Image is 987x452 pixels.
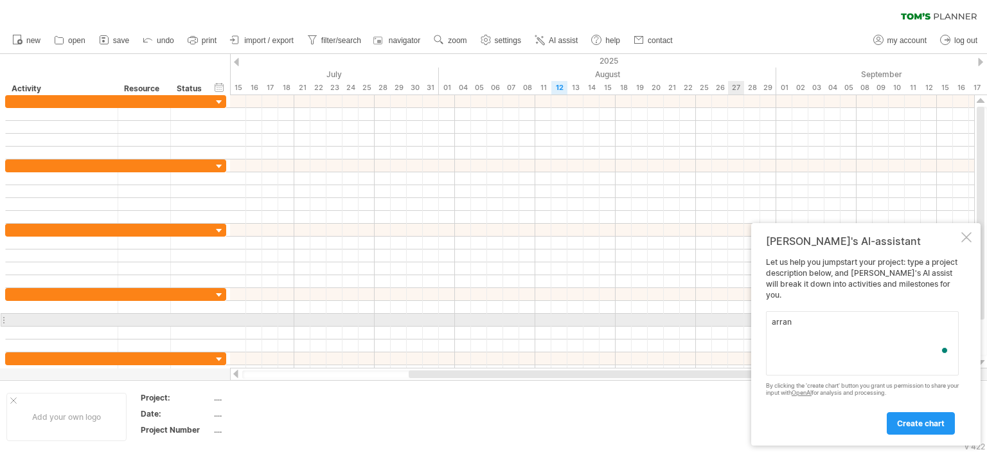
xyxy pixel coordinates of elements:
[51,32,89,49] a: open
[448,36,467,45] span: zoom
[776,81,792,95] div: Monday, 1 September 2025
[202,36,217,45] span: print
[326,81,342,95] div: Wednesday, 23 July 2025
[407,81,423,95] div: Wednesday, 30 July 2025
[455,81,471,95] div: Monday, 4 August 2025
[214,392,322,403] div: ....
[921,81,937,95] div: Friday, 12 September 2025
[294,81,310,95] div: Monday, 21 July 2025
[887,412,955,435] a: create chart
[648,81,664,95] div: Wednesday, 20 August 2025
[321,36,361,45] span: filter/search
[744,81,760,95] div: Thursday, 28 August 2025
[477,32,525,49] a: settings
[870,32,930,49] a: my account
[471,81,487,95] div: Tuesday, 5 August 2025
[887,36,927,45] span: my account
[535,81,551,95] div: Monday, 11 August 2025
[605,36,620,45] span: help
[304,32,365,49] a: filter/search
[551,81,567,95] div: Tuesday, 12 August 2025
[632,81,648,95] div: Tuesday, 19 August 2025
[495,36,521,45] span: settings
[808,81,824,95] div: Wednesday, 3 September 2025
[96,32,133,49] a: save
[728,81,744,95] div: Wednesday, 27 August 2025
[342,81,359,95] div: Thursday, 24 July 2025
[766,257,959,434] div: Let us help you jumpstart your project: type a project description below, and [PERSON_NAME]'s AI ...
[953,81,969,95] div: Tuesday, 16 September 2025
[371,32,424,49] a: navigator
[969,81,985,95] div: Wednesday, 17 September 2025
[712,81,728,95] div: Tuesday, 26 August 2025
[278,81,294,95] div: Friday, 18 July 2025
[26,36,40,45] span: new
[760,81,776,95] div: Friday, 29 August 2025
[113,36,129,45] span: save
[177,82,205,95] div: Status
[246,81,262,95] div: Wednesday, 16 July 2025
[431,32,470,49] a: zoom
[69,68,439,81] div: July 2025
[600,81,616,95] div: Friday, 15 August 2025
[664,81,680,95] div: Thursday, 21 August 2025
[954,36,977,45] span: log out
[766,383,959,397] div: By clicking the 'create chart' button you grant us permission to share your input with for analys...
[184,32,220,49] a: print
[12,82,111,95] div: Activity
[766,311,959,375] textarea: To enrich screen reader interactions, please activate Accessibility in Grammarly extension settings
[680,81,696,95] div: Friday, 22 August 2025
[68,36,85,45] span: open
[531,32,582,49] a: AI assist
[139,32,178,49] a: undo
[583,81,600,95] div: Thursday, 14 August 2025
[503,81,519,95] div: Thursday, 7 August 2025
[359,81,375,95] div: Friday, 25 July 2025
[244,36,294,45] span: import / export
[439,81,455,95] div: Friday, 1 August 2025
[9,32,44,49] a: new
[6,393,127,441] div: Add your own logo
[905,81,921,95] div: Thursday, 11 September 2025
[937,81,953,95] div: Monday, 15 September 2025
[889,81,905,95] div: Wednesday, 10 September 2025
[519,81,535,95] div: Friday, 8 August 2025
[141,392,211,403] div: Project:
[567,81,583,95] div: Wednesday, 13 August 2025
[792,81,808,95] div: Tuesday, 2 September 2025
[616,81,632,95] div: Monday, 18 August 2025
[214,408,322,419] div: ....
[389,36,420,45] span: navigator
[423,81,439,95] div: Thursday, 31 July 2025
[766,235,959,248] div: [PERSON_NAME]'s AI-assistant
[824,81,840,95] div: Thursday, 4 September 2025
[157,36,174,45] span: undo
[375,81,391,95] div: Monday, 28 July 2025
[648,36,673,45] span: contact
[873,81,889,95] div: Tuesday, 9 September 2025
[549,36,578,45] span: AI assist
[937,32,981,49] a: log out
[630,32,677,49] a: contact
[588,32,624,49] a: help
[141,408,211,419] div: Date:
[227,32,298,49] a: import / export
[487,81,503,95] div: Wednesday, 6 August 2025
[965,442,985,451] div: v 422
[141,424,211,435] div: Project Number
[897,419,945,428] span: create chart
[792,389,812,396] a: OpenAI
[230,81,246,95] div: Tuesday, 15 July 2025
[840,81,857,95] div: Friday, 5 September 2025
[124,82,163,95] div: Resource
[214,424,322,435] div: ....
[262,81,278,95] div: Thursday, 17 July 2025
[857,81,873,95] div: Monday, 8 September 2025
[310,81,326,95] div: Tuesday, 22 July 2025
[696,81,712,95] div: Monday, 25 August 2025
[391,81,407,95] div: Tuesday, 29 July 2025
[439,68,776,81] div: August 2025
